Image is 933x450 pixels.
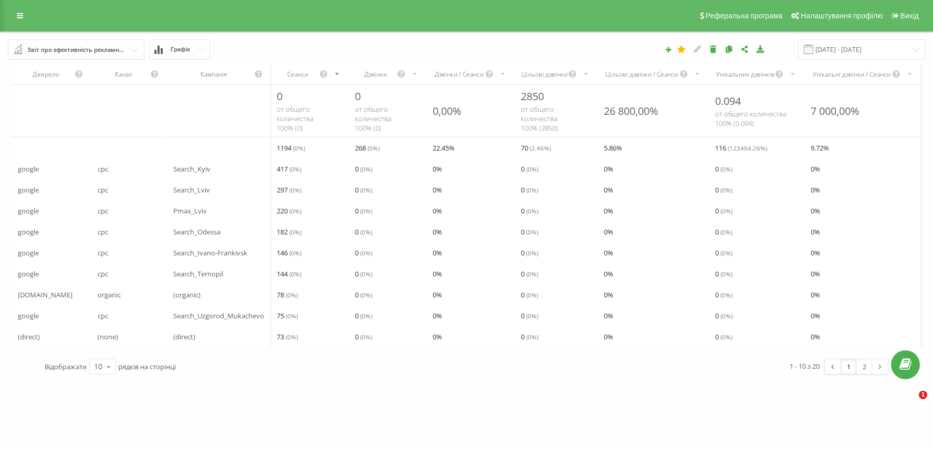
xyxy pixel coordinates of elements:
[98,330,118,343] span: (none)
[604,226,613,238] span: 0 %
[98,70,150,79] div: Канал
[173,330,195,343] span: (direct)
[277,184,301,196] span: 297
[277,226,301,238] span: 182
[433,267,442,280] span: 0 %
[98,184,108,196] span: cpc
[355,205,372,217] span: 0
[715,226,732,238] span: 0
[677,45,686,52] i: Цей звіт буде завантажено першим при відкритті Аналітики. Ви можете призначити будь-який інший ва...
[526,312,538,320] span: ( 0 %)
[355,267,372,280] span: 0
[521,226,538,238] span: 0
[715,205,732,217] span: 0
[360,291,372,299] span: ( 0 %)
[286,291,298,299] span: ( 0 %)
[12,63,921,347] div: scrollable content
[526,333,538,341] span: ( 0 %)
[18,70,75,79] div: Джерело
[709,45,718,52] i: Видалити звіт
[277,142,305,154] span: 1194
[98,226,108,238] span: cpc
[811,163,820,175] span: 0 %
[526,291,538,299] span: ( 0 %)
[277,70,319,79] div: Сеанси
[521,70,568,79] div: Цільові дзвінки
[433,288,442,301] span: 0 %
[277,330,298,343] span: 73
[171,46,190,53] span: Графік
[811,205,820,217] span: 0 %
[693,45,702,52] i: Редагувати звіт
[173,163,211,175] span: Search_Kyiv
[277,104,313,133] span: от общего количества 100% ( 0 )
[98,163,108,175] span: cpc
[521,205,538,217] span: 0
[355,309,372,322] span: 0
[856,359,872,374] a: 2
[286,333,298,341] span: ( 0 %)
[18,267,39,280] span: google
[720,291,732,299] span: ( 0 %)
[811,288,820,301] span: 0 %
[521,330,538,343] span: 0
[720,165,732,173] span: ( 0 %)
[715,142,767,154] span: 116
[811,142,829,154] span: 9.72 %
[720,249,732,257] span: ( 0 %)
[277,89,282,103] span: 0
[604,309,613,322] span: 0 %
[604,205,613,217] span: 0 %
[433,104,462,118] div: 0,00%
[715,163,732,175] span: 0
[604,142,622,154] span: 5.86 %
[530,144,551,152] span: ( 2.46 %)
[521,267,538,280] span: 0
[277,267,301,280] span: 144
[98,267,108,280] span: cpc
[433,205,442,217] span: 0 %
[521,89,544,103] span: 2850
[715,267,732,280] span: 0
[355,247,372,259] span: 0
[289,249,301,257] span: ( 0 %)
[433,70,485,79] div: Дзвінки / Сеанси
[355,89,361,103] span: 0
[355,184,372,196] span: 0
[277,288,298,301] span: 78
[277,309,298,322] span: 75
[355,163,372,175] span: 0
[720,186,732,194] span: ( 0 %)
[277,205,301,217] span: 220
[98,205,108,217] span: cpc
[526,228,538,236] span: ( 0 %)
[521,104,558,133] span: от общего количества 100% ( 2850 )
[27,44,126,56] div: Звіт про ефективність рекламних кампаній
[360,186,372,194] span: ( 0 %)
[521,163,538,175] span: 0
[811,70,892,79] div: Унікальні дзвінки / Сеанси
[293,144,305,152] span: ( 0 %)
[720,207,732,215] span: ( 0 %)
[94,361,102,372] div: 10
[360,312,372,320] span: ( 0 %)
[715,247,732,259] span: 0
[355,330,372,343] span: 0
[604,267,613,280] span: 0 %
[289,228,301,236] span: ( 0 %)
[173,205,207,217] span: Pmax_Lviv
[790,361,820,371] div: 1 - 10 з 20
[919,391,927,399] span: 1
[433,309,442,322] span: 0 %
[118,362,176,371] span: рядків на сторінці
[756,45,765,52] i: Завантажити звіт
[715,184,732,196] span: 0
[18,205,39,217] span: google
[720,333,732,341] span: ( 0 %)
[355,104,392,133] span: от общего количества 100% ( 0 )
[98,288,121,301] span: organic
[360,165,372,173] span: ( 0 %)
[740,45,749,52] i: Поділитися налаштуваннями звіту
[604,247,613,259] span: 0 %
[355,226,372,238] span: 0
